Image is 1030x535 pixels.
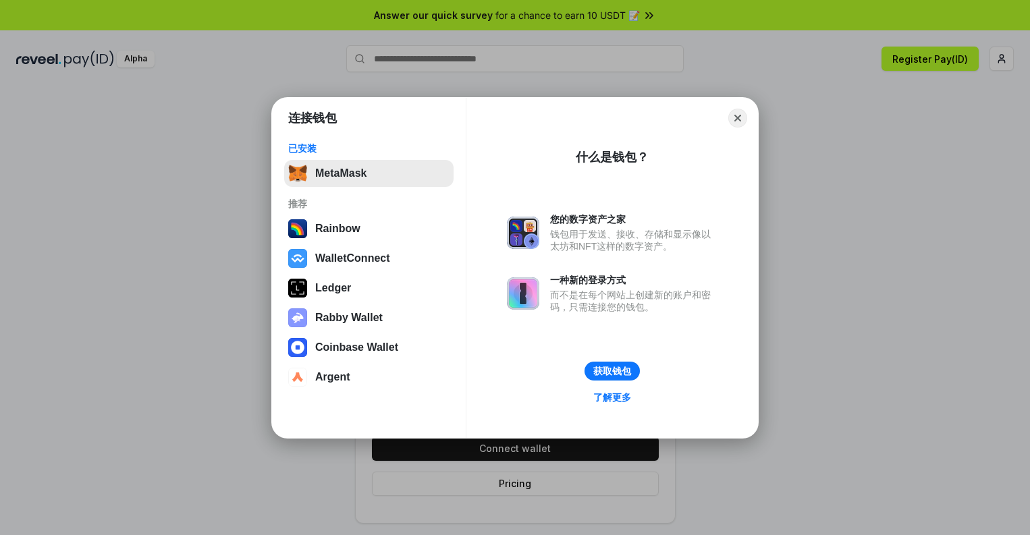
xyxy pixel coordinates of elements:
img: svg+xml,%3Csvg%20xmlns%3D%22http%3A%2F%2Fwww.w3.org%2F2000%2Fsvg%22%20fill%3D%22none%22%20viewBox... [507,217,539,249]
div: MetaMask [315,167,367,179]
div: 推荐 [288,198,450,210]
img: svg+xml,%3Csvg%20xmlns%3D%22http%3A%2F%2Fwww.w3.org%2F2000%2Fsvg%22%20width%3D%2228%22%20height%3... [288,279,307,298]
button: Coinbase Wallet [284,334,454,361]
button: Close [728,109,747,128]
div: 了解更多 [593,391,631,403]
div: 钱包用于发送、接收、存储和显示像以太坊和NFT这样的数字资产。 [550,228,717,252]
img: svg+xml,%3Csvg%20width%3D%22120%22%20height%3D%22120%22%20viewBox%3D%220%200%20120%20120%22%20fil... [288,219,307,238]
img: svg+xml,%3Csvg%20width%3D%2228%22%20height%3D%2228%22%20viewBox%3D%220%200%2028%2028%22%20fill%3D... [288,249,307,268]
a: 了解更多 [585,389,639,406]
button: WalletConnect [284,245,454,272]
button: Rainbow [284,215,454,242]
button: 获取钱包 [585,362,640,381]
div: Rainbow [315,223,360,235]
button: Argent [284,364,454,391]
h1: 连接钱包 [288,110,337,126]
div: Argent [315,371,350,383]
img: svg+xml,%3Csvg%20xmlns%3D%22http%3A%2F%2Fwww.w3.org%2F2000%2Fsvg%22%20fill%3D%22none%22%20viewBox... [288,308,307,327]
img: svg+xml,%3Csvg%20fill%3D%22none%22%20height%3D%2233%22%20viewBox%3D%220%200%2035%2033%22%20width%... [288,164,307,183]
div: 什么是钱包？ [576,149,649,165]
div: 获取钱包 [593,365,631,377]
img: svg+xml,%3Csvg%20width%3D%2228%22%20height%3D%2228%22%20viewBox%3D%220%200%2028%2028%22%20fill%3D... [288,368,307,387]
div: Coinbase Wallet [315,341,398,354]
div: WalletConnect [315,252,390,264]
button: MetaMask [284,160,454,187]
img: svg+xml,%3Csvg%20xmlns%3D%22http%3A%2F%2Fwww.w3.org%2F2000%2Fsvg%22%20fill%3D%22none%22%20viewBox... [507,277,539,310]
button: Rabby Wallet [284,304,454,331]
div: Rabby Wallet [315,312,383,324]
div: Ledger [315,282,351,294]
div: 一种新的登录方式 [550,274,717,286]
div: 您的数字资产之家 [550,213,717,225]
img: svg+xml,%3Csvg%20width%3D%2228%22%20height%3D%2228%22%20viewBox%3D%220%200%2028%2028%22%20fill%3D... [288,338,307,357]
button: Ledger [284,275,454,302]
div: 已安装 [288,142,450,154]
div: 而不是在每个网站上创建新的账户和密码，只需连接您的钱包。 [550,289,717,313]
